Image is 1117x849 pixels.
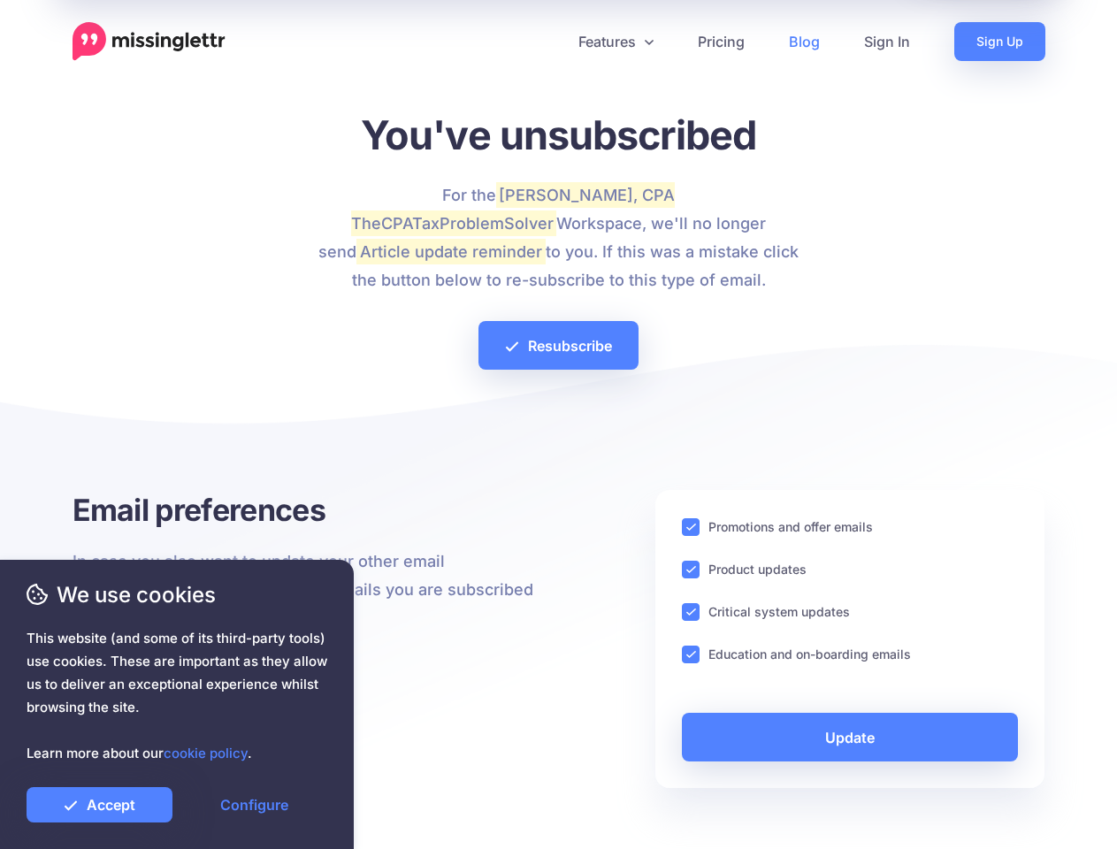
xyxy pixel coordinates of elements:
[842,22,932,61] a: Sign In
[676,22,767,61] a: Pricing
[478,321,639,370] a: Resubscribe
[682,713,1019,761] a: Update
[708,516,873,537] label: Promotions and offer emails
[767,22,842,61] a: Blog
[27,627,327,765] span: This website (and some of its third-party tools) use cookies. These are important as they allow u...
[708,644,911,664] label: Education and on-boarding emails
[356,239,545,264] mark: Article update reminder
[309,111,808,159] h1: You've unsubscribed
[27,787,172,822] a: Accept
[708,601,850,622] label: Critical system updates
[954,22,1045,61] a: Sign Up
[27,579,327,610] span: We use cookies
[73,490,546,530] h3: Email preferences
[181,787,327,822] a: Configure
[164,745,248,761] a: cookie policy
[309,181,808,294] p: For the Workspace, we'll no longer send to you. If this was a mistake click the button below to r...
[708,559,807,579] label: Product updates
[73,547,546,632] p: In case you also want to update your other email preferences, below are the other emails you are ...
[556,22,676,61] a: Features
[351,182,676,235] mark: [PERSON_NAME], CPA TheCPATaxProblemSolver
